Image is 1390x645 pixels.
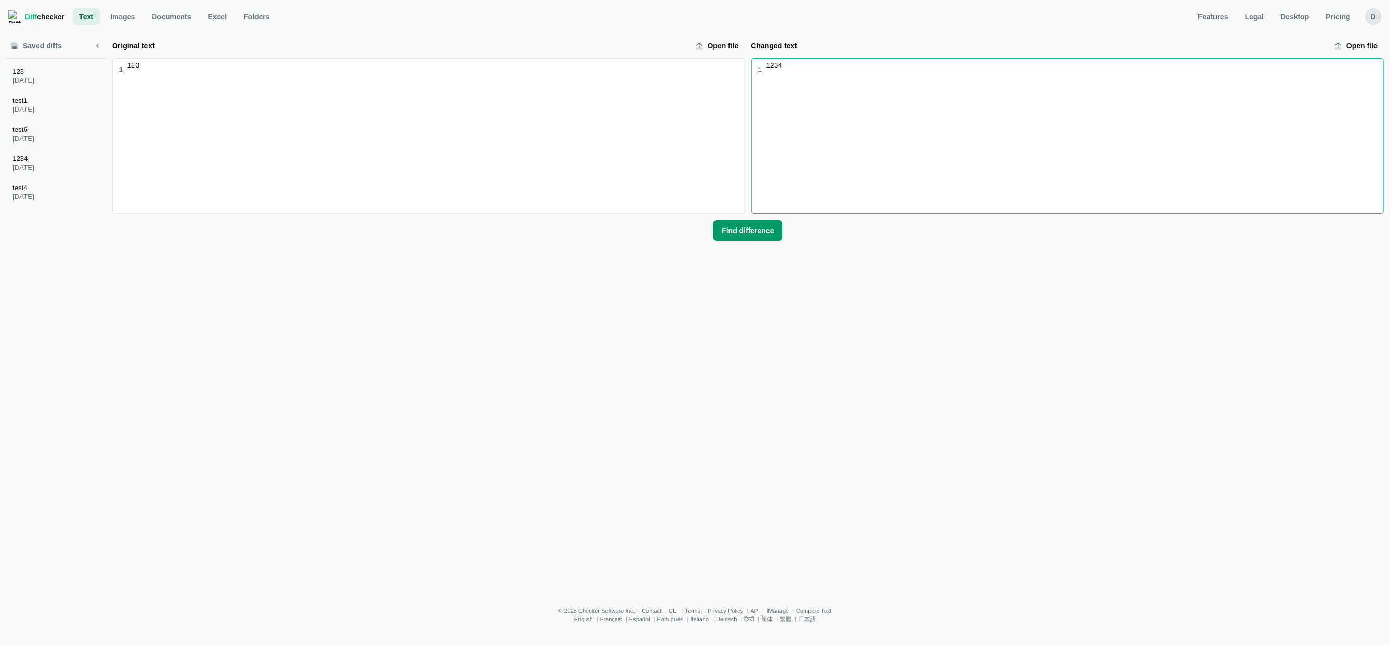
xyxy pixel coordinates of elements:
[202,8,234,25] a: Excel
[642,608,662,614] a: Contact
[21,41,64,51] span: Saved diffs
[1344,41,1380,51] span: Open file
[241,11,272,22] span: Folders
[6,92,106,117] button: test1[DATE]
[762,59,1383,213] div: Changed text input
[12,77,104,83] span: [DATE]
[12,184,104,192] span: test4
[1196,11,1230,22] span: Features
[1324,11,1353,22] span: Pricing
[1330,37,1384,54] label: Changed text upload
[629,616,650,622] a: Español
[1192,8,1234,25] a: Features
[112,41,687,51] label: Original text
[25,11,64,22] span: checker
[123,59,745,213] div: Original text input
[706,41,741,51] span: Open file
[108,11,137,22] span: Images
[708,608,743,614] a: Privacy Policy
[767,608,789,614] a: iManage
[12,165,104,170] span: [DATE]
[12,155,104,163] span: 1234
[1320,8,1357,25] a: Pricing
[600,616,622,622] a: Français
[12,106,104,112] span: [DATE]
[104,8,141,25] a: Images
[780,616,791,622] a: 繁體
[758,65,762,75] div: 1
[6,208,106,233] button: test3
[12,136,104,141] span: [DATE]
[12,68,104,75] span: 123
[716,616,737,622] a: Deutsch
[1274,8,1315,25] a: Desktop
[206,11,230,22] span: Excel
[796,608,831,614] a: Compare Text
[12,126,104,133] span: test6
[12,194,104,199] span: [DATE]
[1278,11,1311,22] span: Desktop
[6,150,106,175] button: 1234[DATE]
[799,616,816,622] a: 日本語
[6,179,106,204] button: test4[DATE]
[6,63,106,88] button: 123[DATE]
[558,608,642,614] li: © 2025 Checker Software Inc.
[150,11,193,22] span: Documents
[12,97,104,104] span: test1
[766,61,1383,71] div: 1234
[119,65,123,75] div: 1
[1243,11,1266,22] span: Legal
[73,8,100,25] a: Text
[1239,8,1271,25] a: Legal
[685,608,700,614] a: Terms
[89,37,106,54] button: Minimize sidebar
[12,213,104,221] span: test3
[25,12,37,21] span: Diff
[669,608,678,614] a: CLI
[750,608,760,614] a: API
[1365,8,1382,25] button: D
[657,616,683,622] a: Português
[6,121,106,146] button: test6[DATE]
[720,225,776,236] span: Find difference
[127,61,745,71] div: 123
[751,41,1326,51] label: Changed text
[8,8,64,25] a: Diffchecker
[8,10,21,23] img: Diffchecker logo
[691,616,709,622] a: Italiano
[237,8,276,25] button: Folders
[744,616,754,622] a: हिन्दी
[574,616,593,622] a: English
[713,220,782,241] button: Find difference
[691,37,745,54] label: Original text upload
[761,616,773,622] a: 简体
[77,11,96,22] span: Text
[145,8,197,25] a: Documents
